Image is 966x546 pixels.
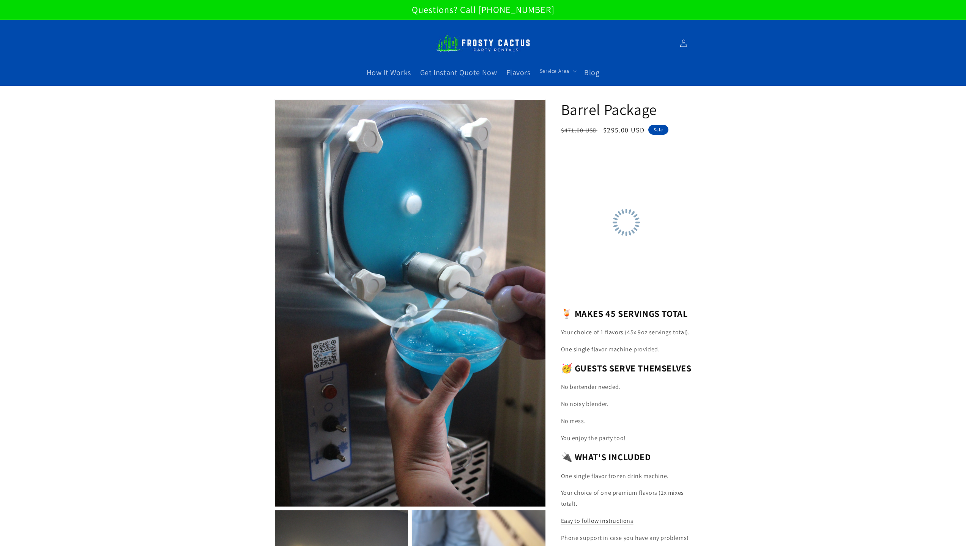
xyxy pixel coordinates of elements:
[561,383,621,391] span: ​​No bartender needed.
[561,307,688,319] b: 🍹 MAKES 45 SERVINGS TOTAL
[420,68,497,77] span: Get Instant Quote Now
[584,68,599,77] span: Blog
[561,434,626,442] span: You enjoy the party too!
[362,63,416,82] a: How It Works
[561,534,689,542] span: Phone support in case you have any problems!
[561,417,586,425] span: No mess.
[561,451,651,463] b: 🔌 WHAT'S INCLUDED
[535,63,580,79] summary: Service Area
[580,63,604,82] a: Blog
[561,400,609,408] span: No noisy blender.
[561,126,597,134] s: $471.00 USD
[561,328,690,336] span: Your choice of 1 flavors (45x 9oz servings total).
[603,126,645,134] span: $295.00 USD
[561,517,633,525] a: Easy to follow instructions
[436,30,531,56] img: Frosty Cactus Margarita machine rentals Slushy machine rentals dirt soda dirty slushies
[367,68,411,77] span: How It Works
[561,99,692,119] h1: Barrel Package
[561,489,684,508] span: Your choice of one premium flavors (1x mixes total).
[502,63,535,82] a: Flavors
[561,345,660,353] span: One single flavor machine provided.
[506,68,531,77] span: Flavors
[561,362,692,374] b: 🥳 GUESTS SERVE THEMSELVES
[648,125,668,135] span: Sale
[561,472,669,480] span: One single flavor frozen drink machine.
[416,63,502,82] a: Get Instant Quote Now
[540,68,569,74] span: Service Area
